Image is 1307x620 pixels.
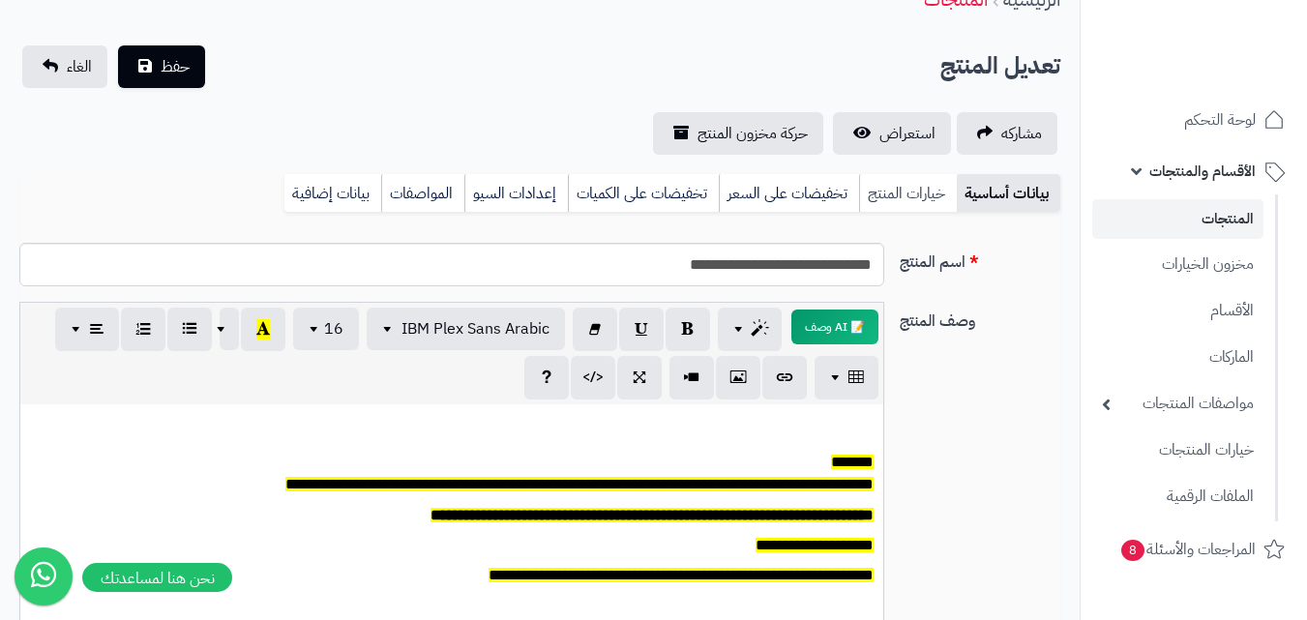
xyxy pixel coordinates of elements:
[381,174,464,213] a: المواصفات
[293,308,359,350] button: 16
[1092,244,1263,285] a: مخزون الخيارات
[1092,383,1263,425] a: مواصفات المنتجات
[1001,122,1042,145] span: مشاركه
[161,55,190,78] span: حفظ
[1121,540,1144,561] span: 8
[324,317,343,340] span: 16
[1092,199,1263,239] a: المنتجات
[859,174,957,213] a: خيارات المنتج
[284,174,381,213] a: بيانات إضافية
[653,112,823,155] a: حركة مخزون المنتج
[698,122,808,145] span: حركة مخزون المنتج
[833,112,951,155] a: استعراض
[1149,158,1256,185] span: الأقسام والمنتجات
[367,308,565,350] button: IBM Plex Sans Arabic
[1119,536,1256,563] span: المراجعات والأسئلة
[1092,290,1263,332] a: الأقسام
[892,302,1068,333] label: وصف المنتج
[118,45,205,88] button: حفظ
[957,174,1060,213] a: بيانات أساسية
[1092,337,1263,378] a: الماركات
[67,55,92,78] span: الغاء
[568,174,719,213] a: تخفيضات على الكميات
[719,174,859,213] a: تخفيضات على السعر
[1092,476,1263,517] a: الملفات الرقمية
[401,317,550,340] span: IBM Plex Sans Arabic
[1092,526,1295,573] a: المراجعات والأسئلة8
[22,45,107,88] a: الغاء
[940,46,1060,86] h2: تعديل المنتج
[464,174,568,213] a: إعدادات السيو
[1184,106,1256,133] span: لوحة التحكم
[879,122,936,145] span: استعراض
[1092,429,1263,471] a: خيارات المنتجات
[791,310,878,344] button: 📝 AI وصف
[1092,97,1295,143] a: لوحة التحكم
[957,112,1057,155] a: مشاركه
[892,243,1068,274] label: اسم المنتج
